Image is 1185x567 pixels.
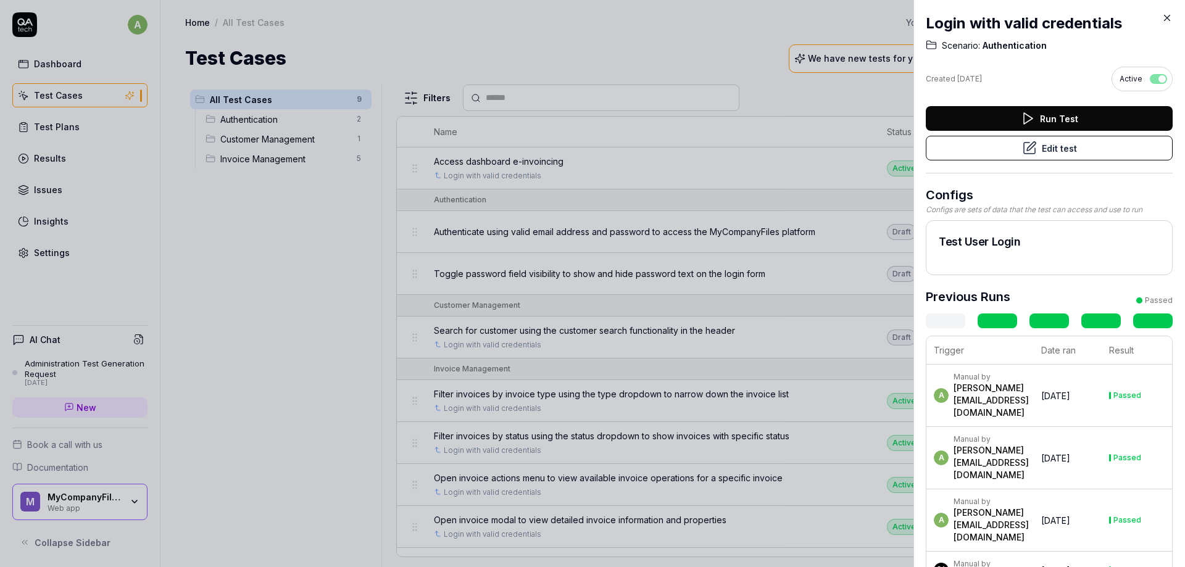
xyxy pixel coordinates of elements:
[954,444,1029,481] div: [PERSON_NAME][EMAIL_ADDRESS][DOMAIN_NAME]
[926,186,1173,204] h3: Configs
[1041,515,1070,526] time: [DATE]
[1113,516,1141,524] div: Passed
[1102,336,1172,365] th: Result
[1120,73,1142,85] span: Active
[934,513,949,528] span: a
[954,382,1029,419] div: [PERSON_NAME][EMAIL_ADDRESS][DOMAIN_NAME]
[1145,295,1173,306] div: Passed
[926,204,1173,215] div: Configs are sets of data that the test can access and use to run
[1034,336,1102,365] th: Date ran
[1113,392,1141,399] div: Passed
[954,434,1029,444] div: Manual by
[954,507,1029,544] div: [PERSON_NAME][EMAIL_ADDRESS][DOMAIN_NAME]
[957,74,982,83] time: [DATE]
[926,73,982,85] div: Created
[1041,453,1070,463] time: [DATE]
[926,12,1173,35] h2: Login with valid credentials
[926,288,1010,306] h3: Previous Runs
[926,106,1173,131] button: Run Test
[954,372,1029,382] div: Manual by
[926,136,1173,160] button: Edit test
[934,450,949,465] span: a
[980,39,1047,52] span: Authentication
[954,497,1029,507] div: Manual by
[939,233,1160,250] h2: Test User Login
[1041,391,1070,401] time: [DATE]
[926,336,1034,365] th: Trigger
[1113,454,1141,461] div: Passed
[942,39,980,52] span: Scenario:
[934,388,949,403] span: a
